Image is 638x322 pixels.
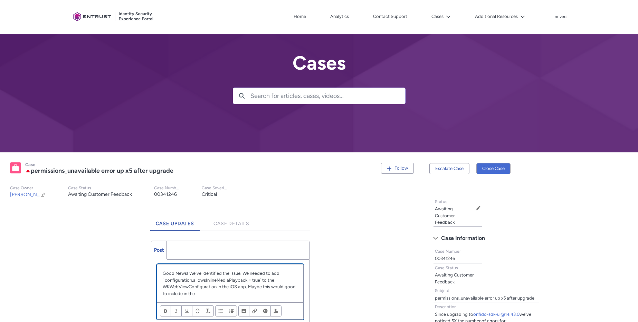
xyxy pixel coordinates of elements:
h2: Cases [233,52,406,74]
p: nrivers [555,14,568,19]
span: Case Number [435,249,461,254]
button: @Mention people and groups [270,305,282,316]
a: Analytics, opens in new tab [328,11,351,22]
button: Link [249,305,260,316]
span: Follow [394,165,408,171]
a: Contact Support [371,11,409,22]
input: Search for articles, cases, videos... [250,88,405,104]
button: Italic [171,305,182,316]
a: Home [292,11,308,22]
button: Insert Emoji [260,305,271,316]
ul: Align text [215,305,237,316]
lightning-icon: Escalated [25,168,31,174]
span: Case Information [441,233,485,243]
button: Image [238,305,249,316]
lightning-formatted-text: permissions_unavailable error up x5 after upgrade [435,295,534,301]
span: Case Status [435,265,458,270]
a: Post [151,241,167,259]
button: Additional Resources [473,11,527,22]
p: Case Owner [10,185,46,191]
records-entity-label: Case [25,162,35,167]
button: Case Information [430,233,543,244]
p: Case Severity [202,185,227,191]
span: Case Updates [156,221,194,227]
lightning-formatted-text: Awaiting Customer Feedback [435,206,455,225]
p: Good News! We've identified the issue. We needed to add ` configuration.allowsInlineMediaPlayback... [163,270,298,297]
button: Numbered List [226,305,237,316]
button: Strikethrough [192,305,203,316]
button: Edit Status [475,205,481,211]
span: Case Details [213,221,249,227]
lightning-formatted-text: Awaiting Customer Feedback [435,272,474,284]
span: Subject [435,288,449,293]
button: Change Owner [40,192,46,198]
lightning-formatted-text: Awaiting Customer Feedback [68,191,132,197]
ul: Format text [160,305,214,316]
lightning-formatted-text: 00341246 [154,191,177,197]
button: Remove Formatting [203,305,214,316]
ul: Insert content [238,305,282,316]
button: Close Case [476,163,511,174]
button: Cases [430,11,453,22]
button: Bold [160,305,171,316]
a: Case Details [208,212,255,231]
button: Escalate Case [429,163,469,174]
span: [PERSON_NAME].[PERSON_NAME] [10,192,88,198]
a: Case Updates [150,212,200,231]
span: Description [435,304,457,309]
button: Bulleted List [215,305,226,316]
lightning-formatted-text: permissions_unavailable error up x5 after upgrade [31,167,173,174]
p: Case Number [154,185,180,191]
button: User Profile nrivers [554,13,568,20]
a: onfido-sdk-ui@14.43.0 [473,312,520,317]
button: Search [233,88,250,104]
button: Follow [381,163,414,174]
lightning-formatted-text: 00341246 [435,256,455,261]
span: Status [435,199,447,204]
lightning-formatted-text: Critical [202,191,217,197]
button: Underline [181,305,192,316]
p: Case Status [68,185,132,191]
span: Post [154,247,164,253]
